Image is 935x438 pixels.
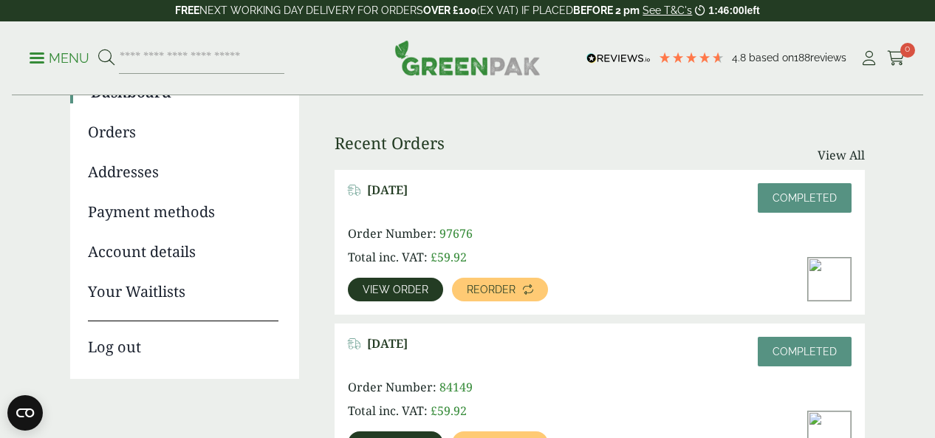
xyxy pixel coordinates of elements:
a: Payment methods [88,201,278,223]
a: View order [348,278,443,301]
a: Account details [88,241,278,263]
a: Log out [88,321,278,358]
h3: Recent Orders [335,133,445,152]
span: £ [431,403,437,419]
strong: OVER £100 [423,4,477,16]
strong: BEFORE 2 pm [573,4,640,16]
a: 0 [887,47,905,69]
img: IMG_5941-Large-300x200.jpg [808,258,851,301]
a: Reorder [452,278,548,301]
span: View order [363,284,428,295]
span: Total inc. VAT: [348,249,428,265]
a: Orders [88,121,278,143]
a: Your Waitlists [88,281,278,303]
span: 1:46:00 [708,4,744,16]
span: 97676 [439,225,473,242]
strong: FREE [175,4,199,16]
span: Total inc. VAT: [348,403,428,419]
bdi: 59.92 [431,403,467,419]
span: 0 [900,43,915,58]
a: Menu [30,49,89,64]
i: My Account [860,51,878,66]
span: Based on [749,52,794,64]
div: 4.79 Stars [658,51,725,64]
span: reviews [810,52,846,64]
span: left [744,4,760,16]
a: See T&C's [643,4,692,16]
a: Addresses [88,161,278,183]
i: Cart [887,51,905,66]
button: Open CMP widget [7,395,43,431]
span: Order Number: [348,379,436,395]
span: Order Number: [348,225,436,242]
span: 188 [794,52,810,64]
span: 84149 [439,379,473,395]
span: Reorder [467,284,516,295]
a: View All [818,146,865,164]
span: 4.8 [732,52,749,64]
bdi: 59.92 [431,249,467,265]
span: [DATE] [367,337,408,351]
img: REVIEWS.io [586,53,651,64]
span: Completed [773,192,837,204]
span: £ [431,249,437,265]
span: Completed [773,346,837,357]
p: Menu [30,49,89,67]
span: [DATE] [367,183,408,197]
img: GreenPak Supplies [394,40,541,75]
